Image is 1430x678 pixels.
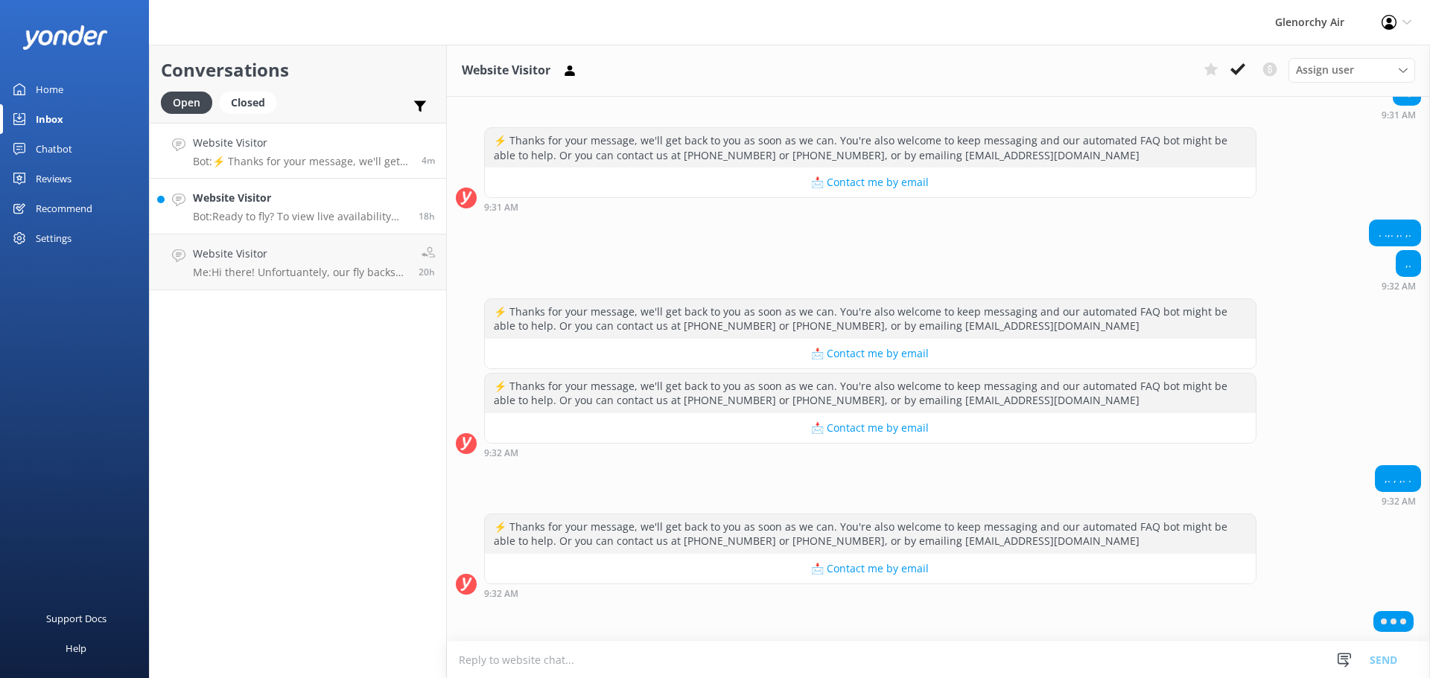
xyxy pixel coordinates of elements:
[1382,281,1421,291] div: Oct 06 2025 09:32am (UTC +13:00) Pacific/Auckland
[419,266,435,278] span: Oct 05 2025 01:17pm (UTC +13:00) Pacific/Auckland
[485,554,1256,583] button: 📩 Contact me by email
[484,588,1256,598] div: Oct 06 2025 09:32am (UTC +13:00) Pacific/Auckland
[36,134,72,164] div: Chatbot
[36,194,92,223] div: Recommend
[462,61,550,80] h3: Website Visitor
[193,135,410,151] h4: Website Visitor
[419,210,435,223] span: Oct 05 2025 02:39pm (UTC +13:00) Pacific/Auckland
[220,94,284,110] a: Closed
[150,123,446,179] a: Website VisitorBot:⚡ Thanks for your message, we'll get back to you as soon as we can. You're als...
[66,633,86,663] div: Help
[485,167,1256,197] button: 📩 Contact me by email
[193,155,410,168] p: Bot: ⚡ Thanks for your message, we'll get back to you as soon as we can. You're also welcome to k...
[46,604,107,633] div: Support Docs
[150,234,446,290] a: Website VisitorMe:Hi there! Unfortuantely, our fly backs have been cancelled for this afternoon. ...
[485,128,1256,167] div: ⚡ Thanks for your message, we'll get back to you as soon as we can. You're also welcome to keep m...
[36,104,63,134] div: Inbox
[193,246,407,262] h4: Website Visitor
[1288,58,1415,82] div: Assign User
[484,203,518,212] strong: 9:31 AM
[1396,251,1420,276] div: ,.
[1296,62,1354,78] span: Assign user
[484,447,1256,458] div: Oct 06 2025 09:32am (UTC +13:00) Pacific/Auckland
[1382,497,1416,506] strong: 9:32 AM
[1375,496,1421,506] div: Oct 06 2025 09:32am (UTC +13:00) Pacific/Auckland
[485,514,1256,554] div: ⚡ Thanks for your message, we'll get back to you as soon as we can. You're also welcome to keep m...
[36,164,71,194] div: Reviews
[22,25,108,50] img: yonder-white-logo.png
[484,589,518,598] strong: 9:32 AM
[1376,466,1420,491] div: ,. , ,. .
[1370,220,1420,246] div: . .,. ,. ,.
[193,210,407,223] p: Bot: Ready to fly? To view live availability and book your experience, visit [URL][DOMAIN_NAME]. ...
[36,223,71,253] div: Settings
[161,94,220,110] a: Open
[150,179,446,234] a: Website VisitorBot:Ready to fly? To view live availability and book your experience, visit [URL][...
[193,266,407,279] p: Me: Hi there! Unfortuantely, our fly backs have been cancelled for this afternoon. The wind is gu...
[485,339,1256,368] button: 📩 Contact me by email
[485,413,1256,443] button: 📩 Contact me by email
[484,202,1256,212] div: Oct 06 2025 09:31am (UTC +13:00) Pacific/Auckland
[1382,282,1416,291] strong: 9:32 AM
[422,154,435,167] span: Oct 06 2025 09:32am (UTC +13:00) Pacific/Auckland
[485,374,1256,413] div: ⚡ Thanks for your message, we'll get back to you as soon as we can. You're also welcome to keep m...
[193,190,407,206] h4: Website Visitor
[484,449,518,458] strong: 9:32 AM
[161,56,435,84] h2: Conversations
[1382,109,1421,120] div: Oct 06 2025 09:31am (UTC +13:00) Pacific/Auckland
[161,92,212,114] div: Open
[220,92,276,114] div: Closed
[485,299,1256,339] div: ⚡ Thanks for your message, we'll get back to you as soon as we can. You're also welcome to keep m...
[1382,111,1416,120] strong: 9:31 AM
[36,74,63,104] div: Home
